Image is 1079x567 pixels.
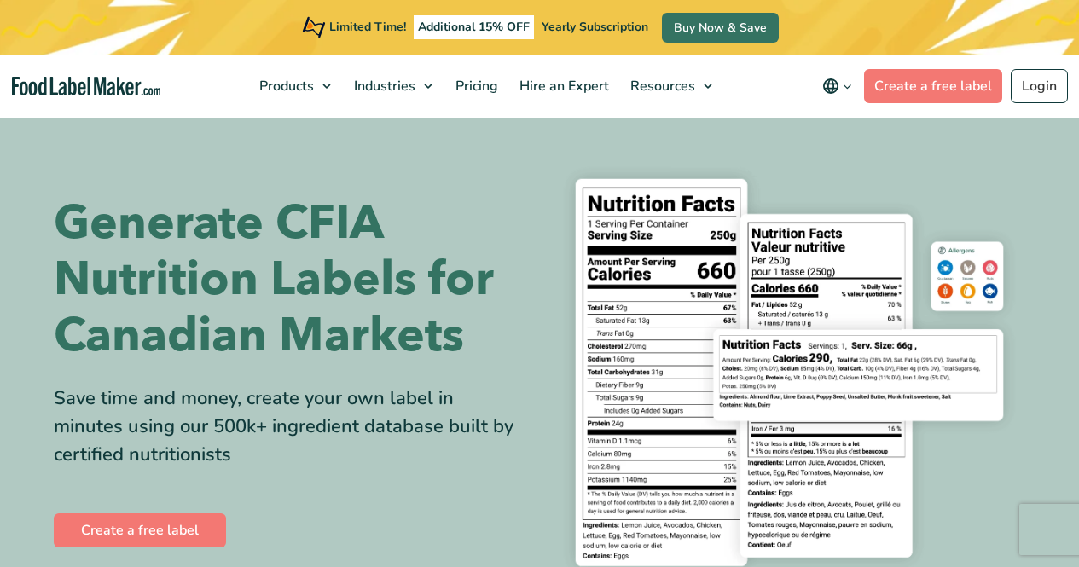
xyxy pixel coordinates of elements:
span: Hire an Expert [514,77,611,95]
a: Resources [620,55,721,118]
a: Create a free label [54,513,226,547]
a: Products [249,55,339,118]
span: Pricing [450,77,500,95]
span: Yearly Subscription [542,19,648,35]
a: Pricing [445,55,505,118]
a: Hire an Expert [509,55,616,118]
a: Create a free label [864,69,1002,103]
span: Industries [349,77,417,95]
span: Resources [625,77,697,95]
a: Login [1011,69,1068,103]
a: Buy Now & Save [662,13,779,43]
span: Limited Time! [329,19,406,35]
span: Additional 15% OFF [414,15,534,39]
div: Save time and money, create your own label in minutes using our 500k+ ingredient database built b... [54,385,527,469]
h1: Generate CFIA Nutrition Labels for Canadian Markets [54,195,527,364]
a: Industries [344,55,441,118]
span: Products [254,77,316,95]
